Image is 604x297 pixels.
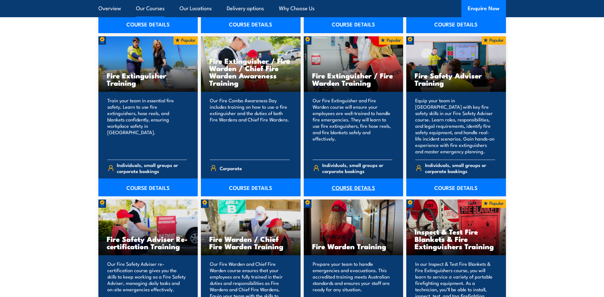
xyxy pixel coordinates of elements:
[98,15,198,33] a: COURSE DETAILS
[201,15,301,33] a: COURSE DETAILS
[322,162,392,174] span: Individuals, small groups or corporate bookings
[415,72,498,86] h3: Fire Safety Adviser Training
[107,72,190,86] h3: Fire Extinguisher Training
[304,15,403,33] a: COURSE DETAILS
[304,178,403,196] a: COURSE DETAILS
[220,163,242,173] span: Corporate
[415,97,495,155] p: Equip your team in [GEOGRAPHIC_DATA] with key fire safety skills in our Fire Safety Adviser cours...
[313,97,393,155] p: Our Fire Extinguisher and Fire Warden course will ensure your employees are well-trained to handl...
[415,228,498,250] h3: Inspect & Test Fire Blankets & Fire Extinguishers Training
[406,15,506,33] a: COURSE DETAILS
[107,97,187,155] p: Train your team in essential fire safety. Learn to use fire extinguishers, hose reels, and blanke...
[98,178,198,196] a: COURSE DETAILS
[209,235,292,250] h3: Fire Warden / Chief Fire Warden Training
[425,162,495,174] span: Individuals, small groups or corporate bookings
[107,235,190,250] h3: Fire Safety Adviser Re-certification Training
[312,72,395,86] h3: Fire Extinguisher / Fire Warden Training
[201,178,301,196] a: COURSE DETAILS
[406,178,506,196] a: COURSE DETAILS
[210,97,290,155] p: Our Fire Combo Awareness Day includes training on how to use a fire extinguisher and the duties o...
[117,162,187,174] span: Individuals, small groups or corporate bookings
[209,57,292,86] h3: Fire Extinguisher / Fire Warden / Chief Fire Warden Awareness Training
[312,243,395,250] h3: Fire Warden Training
